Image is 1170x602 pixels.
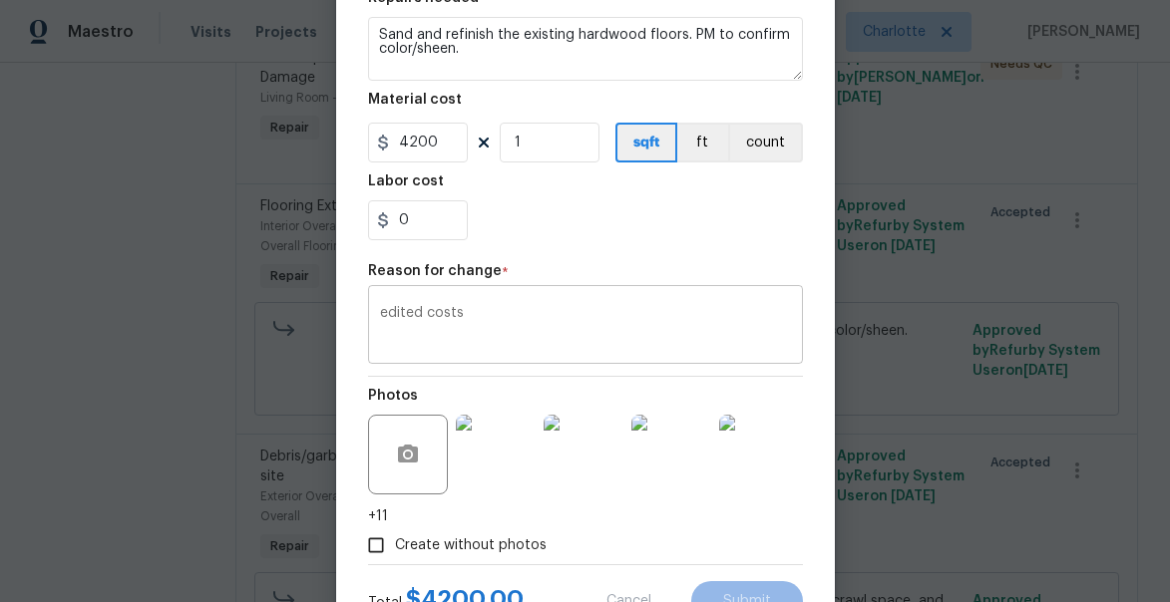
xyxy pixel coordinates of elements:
[380,306,791,348] textarea: edited costs
[395,535,547,556] span: Create without photos
[615,123,677,162] button: sqft
[368,264,502,278] h5: Reason for change
[368,389,418,403] h5: Photos
[368,174,444,188] h5: Labor cost
[368,506,388,526] span: +11
[368,17,803,81] textarea: Sand and refinish the existing hardwood floors. PM to confirm color/sheen.
[728,123,803,162] button: count
[368,93,462,107] h5: Material cost
[677,123,728,162] button: ft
